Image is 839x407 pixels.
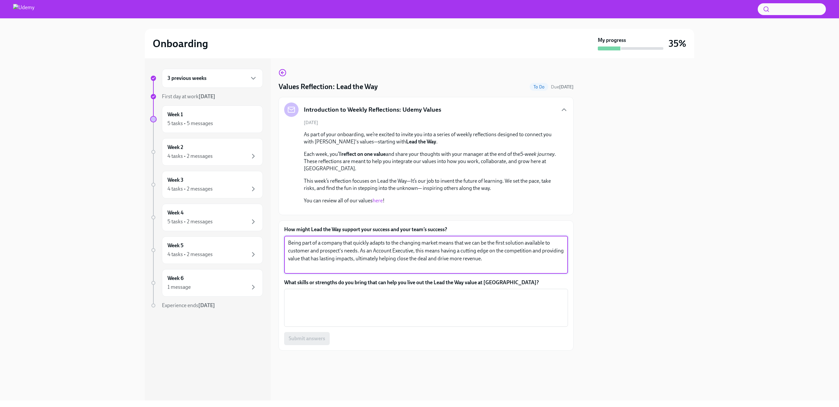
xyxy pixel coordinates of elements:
p: Each week, you’ll and share your thoughts with your manager at the end of the . These reflections... [304,151,557,172]
strong: reflect on one value [341,151,386,157]
a: Week 24 tasks • 2 messages [150,138,263,166]
h6: Week 5 [167,242,184,249]
p: As part of your onboarding, we’re excited to invite you into a series of weekly reflections desig... [304,131,557,145]
a: Week 54 tasks • 2 messages [150,236,263,264]
span: Due [551,84,574,90]
strong: [DATE] [199,93,215,100]
h6: Week 6 [167,275,184,282]
textarea: Being part of a company that quickly adapts to the changing market means that we can be the first... [288,239,564,270]
a: First day at work[DATE] [150,93,263,100]
span: Experience ends [162,302,215,308]
strong: My progress [598,37,626,44]
a: Week 15 tasks • 5 messages [150,105,263,133]
h6: Week 4 [167,209,184,216]
a: Week 45 tasks • 2 messages [150,204,263,231]
div: 5 tasks • 5 messages [167,120,213,127]
p: You can review all of our values ! [304,197,557,204]
div: 4 tasks • 2 messages [167,251,213,258]
div: 3 previous weeks [162,69,263,88]
a: here [373,197,383,204]
a: Week 34 tasks • 2 messages [150,171,263,198]
h5: Introduction to Weekly Reflections: Udemy Values [304,105,441,114]
em: 5-week journey [520,151,555,157]
h4: Values Reflection: Lead the Way [279,82,378,92]
label: What skills or strengths do you bring that can help you live out the Lead the Way value at [GEOGR... [284,279,568,286]
h6: Week 3 [167,176,184,184]
div: 1 message [167,284,191,291]
h6: Week 1 [167,111,183,118]
h3: 35% [669,38,686,49]
a: Week 61 message [150,269,263,297]
div: 4 tasks • 2 messages [167,153,213,160]
div: 5 tasks • 2 messages [167,218,213,225]
strong: [DATE] [198,302,215,308]
strong: Lead the Way [406,139,436,145]
strong: [DATE] [559,84,574,90]
p: This week’s reflection focuses on Lead the Way—It’s our job to invent the future of learning. We ... [304,177,557,192]
h2: Onboarding [153,37,208,50]
span: [DATE] [304,120,318,126]
label: How might Lead the Way support your success and your team’s success? [284,226,568,233]
img: Udemy [13,4,34,14]
span: To Do [530,84,548,89]
div: 4 tasks • 2 messages [167,185,213,193]
h6: Week 2 [167,144,183,151]
h6: 3 previous weeks [167,75,206,82]
span: September 1st, 2025 10:00 [551,84,574,90]
span: First day at work [162,93,215,100]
